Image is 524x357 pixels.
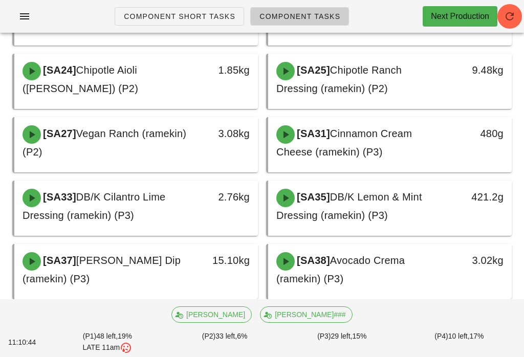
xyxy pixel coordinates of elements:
a: Component Tasks [250,7,349,26]
span: Vegan Ranch (ramekin) (P2) [23,128,186,158]
span: 10 left, [448,332,470,340]
span: [SA25] [295,64,330,76]
div: (P1) 19% [49,329,166,356]
div: 421.2g [456,189,504,205]
span: [SA37] [41,255,76,266]
span: [SA24] [41,64,76,76]
span: [SA35] [295,191,330,203]
span: [SA33] [41,191,76,203]
div: (P3) 15% [283,329,401,356]
div: (P4) 17% [401,329,518,356]
span: [SA38] [295,255,330,266]
div: 1.85kg [202,62,250,78]
span: 48 left, [96,332,118,340]
span: Avocado Crema (ramekin) (P3) [276,255,405,284]
span: Cinnamon Cream Cheese (ramekin) (P3) [276,128,412,158]
span: Chipotle Aioli ([PERSON_NAME]) (P2) [23,64,138,94]
span: Component Tasks [259,12,340,20]
div: (P2) 6% [166,329,283,356]
span: [PERSON_NAME] [178,307,245,322]
span: Chipotle Ranch Dressing (ramekin) (P2) [276,64,402,94]
div: 3.08kg [202,125,250,142]
span: [PERSON_NAME] Dip (ramekin) (P3) [23,255,181,284]
span: [SA31] [295,128,330,139]
span: DB/K Cilantro Lime Dressing (ramekin) (P3) [23,191,165,221]
span: 33 left, [215,332,237,340]
div: 2.76kg [202,189,250,205]
span: [PERSON_NAME]### [267,307,346,322]
span: Component Short Tasks [123,12,235,20]
span: [SA27] [41,128,76,139]
a: Component Short Tasks [115,7,244,26]
div: LATE 11am [51,342,164,354]
span: DB/K Lemon & Mint Dressing (ramekin) (P3) [276,191,422,221]
div: Next Production [431,10,489,23]
div: 11:10:44 [6,335,49,350]
div: 480g [456,125,504,142]
div: 3.02kg [456,252,504,269]
div: 9.48kg [456,62,504,78]
div: 15.10kg [202,252,250,269]
span: 29 left, [331,332,353,340]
